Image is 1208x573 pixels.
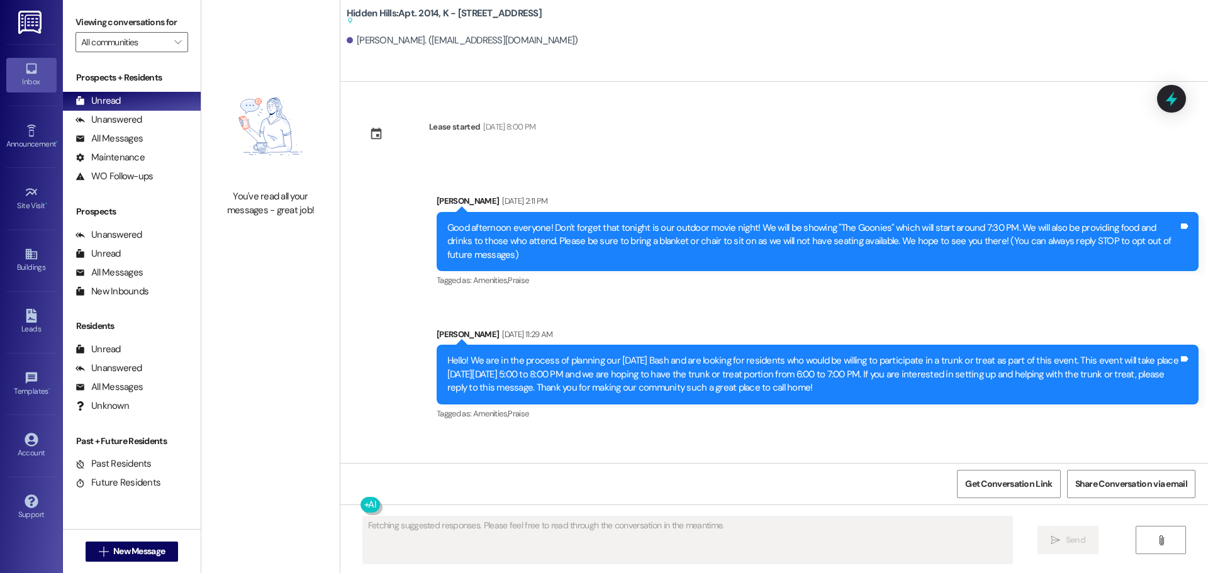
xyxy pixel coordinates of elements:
b: Hidden Hills: Apt. 2014, K - [STREET_ADDRESS] [347,7,542,28]
span: Amenities , [473,408,508,419]
div: All Messages [75,132,143,145]
a: Leads [6,305,57,339]
span: New Message [113,545,165,558]
div: Residents [63,320,201,333]
input: All communities [81,32,168,52]
span: Praise [508,275,528,286]
i:  [1051,535,1060,545]
i:  [99,547,108,557]
div: Prospects [63,205,201,218]
span: Send [1066,533,1085,547]
div: [PERSON_NAME]. ([EMAIL_ADDRESS][DOMAIN_NAME]) [347,34,578,47]
div: Past Residents [75,457,152,470]
a: Support [6,491,57,525]
div: [DATE] 11:29 AM [499,328,552,341]
button: New Message [86,542,179,562]
span: • [48,385,50,394]
div: Maintenance [75,151,145,164]
span: • [56,138,58,147]
div: Unread [75,94,121,108]
span: Praise [508,408,528,419]
img: ResiDesk Logo [18,11,44,34]
div: Tagged as: [437,404,1199,423]
span: • [45,199,47,208]
span: Amenities , [473,275,508,286]
div: Hello! We are in the process of planning our [DATE] Bash and are looking for residents who would ... [447,354,1178,394]
div: [DATE] 8:00 PM [480,120,535,133]
div: WO Follow-ups [75,170,153,183]
i:  [174,37,181,47]
div: [DATE] 12:27 PM [542,460,596,474]
div: [PERSON_NAME] [437,194,1199,212]
div: Residesk Automated Survey [437,460,1199,478]
a: Account [6,429,57,463]
button: Get Conversation Link [957,470,1060,498]
div: Prospects + Residents [63,71,201,84]
span: Get Conversation Link [965,477,1052,491]
i:  [1156,535,1166,545]
a: Buildings [6,243,57,277]
div: [PERSON_NAME] [437,328,1199,345]
div: Unknown [75,399,129,413]
div: New Inbounds [75,285,148,298]
div: Good afternoon everyone! Don't forget that tonight is our outdoor movie night! We will be showing... [447,221,1178,262]
a: Inbox [6,58,57,92]
div: All Messages [75,381,143,394]
div: Tagged as: [437,271,1199,289]
textarea: Fetching suggested responses. Please feel free to read through the conversation in the meantime. [363,516,1012,564]
div: [DATE] 2:11 PM [499,194,547,208]
div: Unread [75,343,121,356]
div: All Messages [75,266,143,279]
img: empty-state [215,69,326,184]
div: Past + Future Residents [63,435,201,448]
div: Unread [75,247,121,260]
div: Unanswered [75,113,142,126]
div: Unanswered [75,362,142,375]
span: Share Conversation via email [1075,477,1187,491]
div: Future Residents [75,476,160,489]
a: Templates • [6,367,57,401]
div: You've read all your messages - great job! [215,190,326,217]
div: Lease started [429,120,481,133]
label: Viewing conversations for [75,13,188,32]
button: Share Conversation via email [1067,470,1195,498]
button: Send [1037,526,1099,554]
a: Site Visit • [6,182,57,216]
div: Unanswered [75,228,142,242]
